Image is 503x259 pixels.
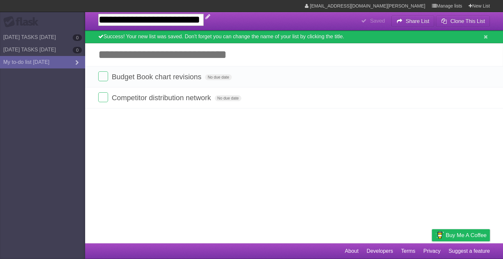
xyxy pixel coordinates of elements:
[112,94,213,102] span: Competitor distribution network
[450,18,485,24] b: Clone This List
[401,245,416,257] a: Terms
[98,71,108,81] label: Done
[446,230,487,241] span: Buy me a coffee
[370,18,385,24] b: Saved
[73,47,82,53] b: 0
[423,245,440,257] a: Privacy
[98,92,108,102] label: Done
[391,15,435,27] button: Share List
[345,245,359,257] a: About
[406,18,429,24] b: Share List
[73,34,82,41] b: 0
[85,30,503,43] div: Success! Your new list was saved. Don't forget you can change the name of your list by clicking t...
[432,229,490,241] a: Buy me a coffee
[205,74,232,80] span: No due date
[366,245,393,257] a: Developers
[435,230,444,241] img: Buy me a coffee
[215,95,241,101] span: No due date
[112,73,203,81] span: Budget Book chart revisions
[436,15,490,27] button: Clone This List
[449,245,490,257] a: Suggest a feature
[3,16,43,28] div: Flask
